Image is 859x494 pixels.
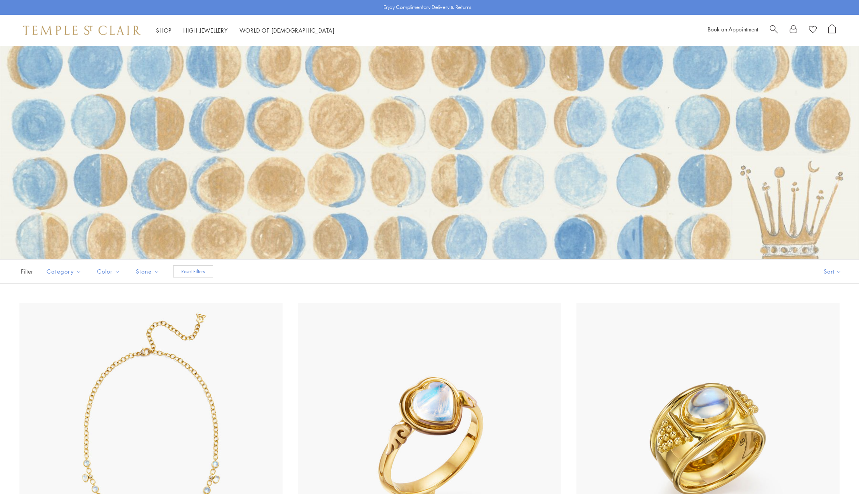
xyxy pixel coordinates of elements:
[828,24,836,36] a: Open Shopping Bag
[41,263,87,280] button: Category
[183,26,228,34] a: High JewelleryHigh Jewellery
[809,24,817,36] a: View Wishlist
[239,26,335,34] a: World of [DEMOGRAPHIC_DATA]World of [DEMOGRAPHIC_DATA]
[173,265,213,277] button: Reset Filters
[806,260,859,283] button: Show sort by
[770,24,778,36] a: Search
[156,26,335,35] nav: Main navigation
[91,263,126,280] button: Color
[384,3,472,11] p: Enjoy Complimentary Delivery & Returns
[23,26,141,35] img: Temple St. Clair
[132,267,165,276] span: Stone
[93,267,126,276] span: Color
[708,25,758,33] a: Book an Appointment
[130,263,165,280] button: Stone
[156,26,172,34] a: ShopShop
[43,267,87,276] span: Category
